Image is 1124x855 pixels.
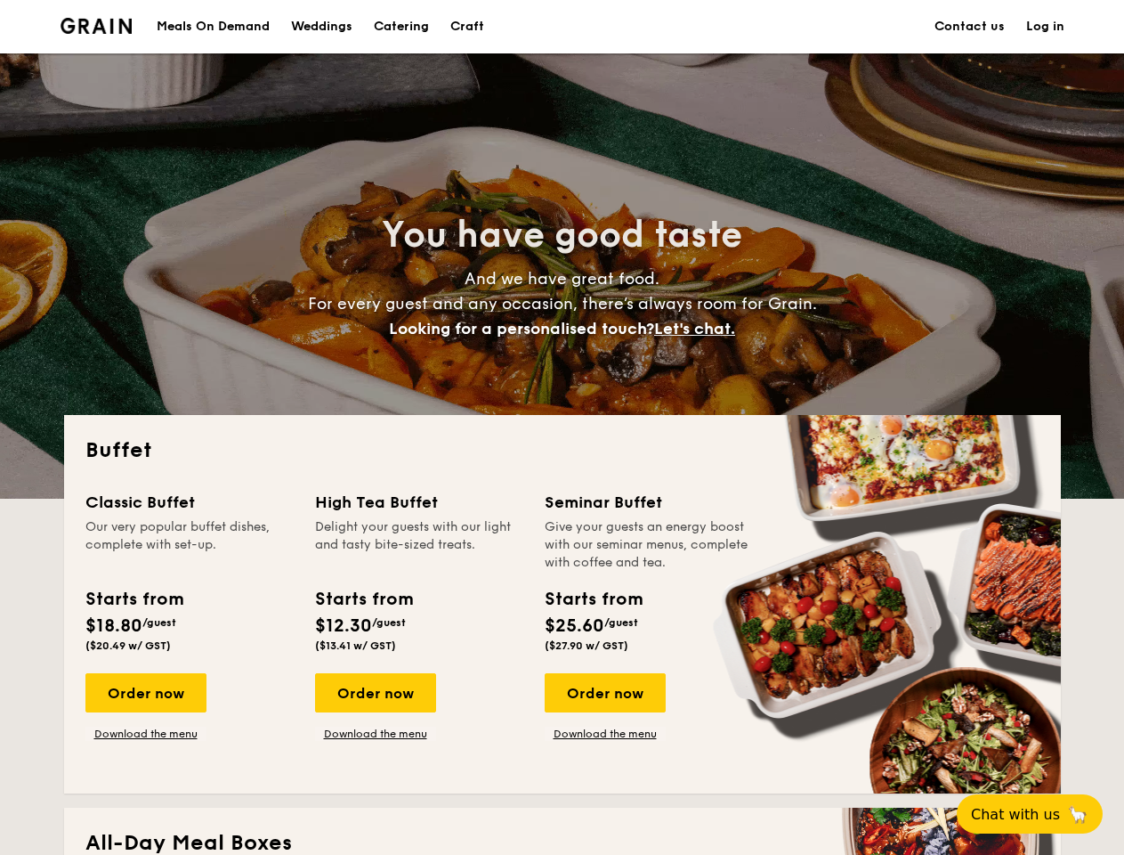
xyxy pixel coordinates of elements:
span: $25.60 [545,615,604,637]
a: Download the menu [315,727,436,741]
div: Order now [545,673,666,712]
img: Grain [61,18,133,34]
span: /guest [604,616,638,629]
span: 🦙 [1067,804,1088,825]
span: Let's chat. [654,319,735,338]
span: ($20.49 w/ GST) [85,639,171,652]
div: Classic Buffet [85,490,294,515]
div: Starts from [315,586,412,613]
div: Order now [315,673,436,712]
div: Starts from [85,586,182,613]
span: ($27.90 w/ GST) [545,639,628,652]
div: Our very popular buffet dishes, complete with set-up. [85,518,294,572]
span: ($13.41 w/ GST) [315,639,396,652]
span: $18.80 [85,615,142,637]
div: Order now [85,673,206,712]
a: Download the menu [545,727,666,741]
div: Give your guests an energy boost with our seminar menus, complete with coffee and tea. [545,518,753,572]
button: Chat with us🦙 [957,794,1103,834]
div: High Tea Buffet [315,490,523,515]
span: /guest [372,616,406,629]
span: And we have great food. For every guest and any occasion, there’s always room for Grain. [308,269,817,338]
span: Chat with us [971,806,1060,823]
span: You have good taste [382,214,742,256]
span: Looking for a personalised touch? [389,319,654,338]
div: Seminar Buffet [545,490,753,515]
a: Download the menu [85,727,206,741]
span: $12.30 [315,615,372,637]
h2: Buffet [85,436,1039,465]
div: Starts from [545,586,642,613]
a: Logotype [61,18,133,34]
span: /guest [142,616,176,629]
div: Delight your guests with our light and tasty bite-sized treats. [315,518,523,572]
